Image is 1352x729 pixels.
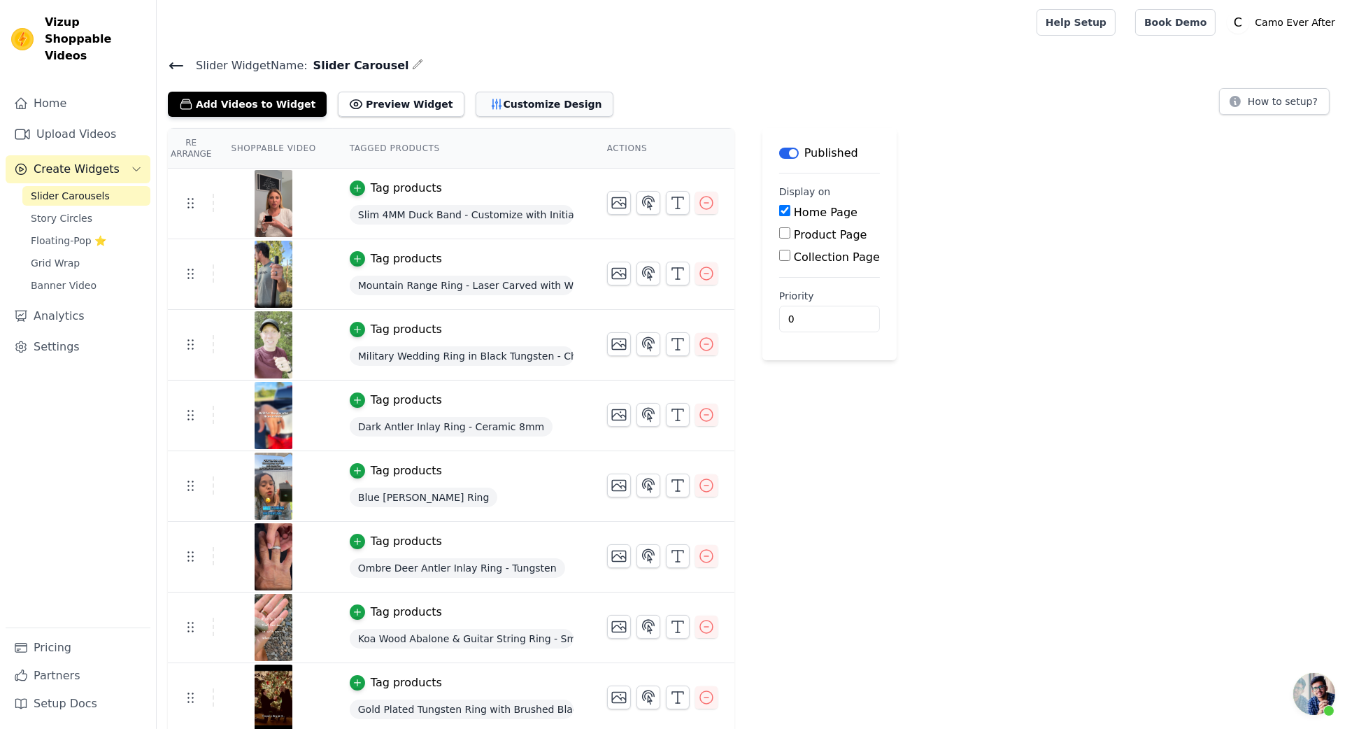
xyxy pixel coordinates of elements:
th: Tagged Products [333,129,590,169]
img: vizup-images-f0bc.png [254,382,293,449]
button: Tag products [350,674,442,691]
a: Help Setup [1037,9,1116,36]
span: Slider Widget Name: [185,57,308,74]
span: Koa Wood Abalone & Guitar String Ring - Smoked Rose Gold Tungsten [350,629,574,649]
a: Floating-Pop ⭐ [22,231,150,250]
button: Change Thumbnail [607,262,631,285]
button: Tag products [350,533,442,550]
button: Preview Widget [338,92,464,117]
img: vizup-images-fadf.jpg [254,594,293,661]
a: Story Circles [22,208,150,228]
text: C [1234,15,1242,29]
a: Home [6,90,150,118]
span: Floating-Pop ⭐ [31,234,106,248]
button: Change Thumbnail [607,474,631,497]
div: Tag products [371,180,442,197]
img: vizup-images-e038.png [254,311,293,378]
button: Change Thumbnail [607,686,631,709]
button: Create Widgets [6,155,150,183]
button: Change Thumbnail [607,191,631,215]
th: Actions [590,129,734,169]
button: Tag products [350,250,442,267]
img: vizup-images-d1b3.png [254,170,293,237]
span: Grid Wrap [31,256,80,270]
a: Upload Videos [6,120,150,148]
span: Banner Video [31,278,97,292]
a: Banner Video [22,276,150,295]
div: Tag products [371,392,442,409]
img: vizup-images-f6c1.png [254,453,293,520]
a: Grid Wrap [22,253,150,273]
button: C Camo Ever After [1227,10,1341,35]
span: Slim 4MM Duck Band - Customize with Initials OR Date [350,205,574,225]
button: Tag products [350,462,442,479]
label: Collection Page [794,250,880,264]
div: Tag products [371,250,442,267]
button: How to setup? [1219,88,1330,115]
span: Ombre Deer Antler Inlay Ring - Tungsten [350,558,565,578]
p: Camo Ever After [1249,10,1341,35]
a: Pricing [6,634,150,662]
button: Tag products [350,392,442,409]
img: Vizup [11,28,34,50]
div: Tag products [371,321,442,338]
div: Edit Name [412,56,423,75]
label: Product Page [794,228,867,241]
a: Settings [6,333,150,361]
span: Military Wedding Ring in Black Tungsten - Choose Logo [350,346,574,366]
span: Vizup Shoppable Videos [45,14,145,64]
button: Change Thumbnail [607,544,631,568]
a: Open chat [1293,673,1335,715]
button: Change Thumbnail [607,332,631,356]
span: Dark Antler Inlay Ring - Ceramic 8mm [350,417,553,437]
th: Re Arrange [168,129,214,169]
span: Slider Carousels [31,189,110,203]
span: Slider Carousel [308,57,409,74]
legend: Display on [779,185,831,199]
a: How to setup? [1219,98,1330,111]
div: Tag products [371,462,442,479]
span: Create Widgets [34,161,120,178]
label: Home Page [794,206,858,219]
button: Tag products [350,180,442,197]
button: Customize Design [476,92,613,117]
a: Setup Docs [6,690,150,718]
a: Book Demo [1135,9,1216,36]
th: Shoppable Video [214,129,332,169]
a: Analytics [6,302,150,330]
button: Tag products [350,321,442,338]
span: Mountain Range Ring - Laser Carved with Wood Sleeve [350,276,574,295]
img: vizup-images-88d8.jpg [254,523,293,590]
img: vizup-images-4a04.jpg [254,241,293,308]
p: Published [804,145,858,162]
div: Tag products [371,604,442,621]
div: Tag products [371,533,442,550]
button: Tag products [350,604,442,621]
button: Change Thumbnail [607,615,631,639]
span: Story Circles [31,211,92,225]
a: Slider Carousels [22,186,150,206]
button: Change Thumbnail [607,403,631,427]
button: Add Videos to Widget [168,92,327,117]
div: Tag products [371,674,442,691]
span: Gold Plated Tungsten Ring with Brushed Black Center [350,700,574,719]
a: Partners [6,662,150,690]
label: Priority [779,289,880,303]
span: Blue [PERSON_NAME] Ring [350,488,498,507]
